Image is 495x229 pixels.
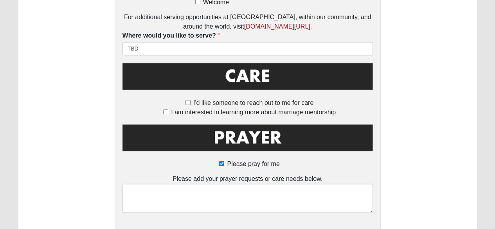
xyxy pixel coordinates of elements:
[244,23,310,30] a: [DOMAIN_NAME][URL]
[219,161,224,166] input: Please pray for me
[171,109,336,115] span: I am interested in learning more about marriage mentorship
[122,123,373,158] img: Prayer.png
[122,13,373,31] div: For additional serving opportunities at [GEOGRAPHIC_DATA], within our community, and around the w...
[163,109,168,114] input: I am interested in learning more about marriage mentorship
[193,99,313,106] span: I'd like someone to reach out to me for care
[122,174,373,213] div: Please add your prayer requests or care needs below.
[185,100,191,105] input: I'd like someone to reach out to me for care
[122,31,220,40] label: Where would you like to serve?
[122,61,373,96] img: Care.png
[227,160,279,167] span: Please pray for me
